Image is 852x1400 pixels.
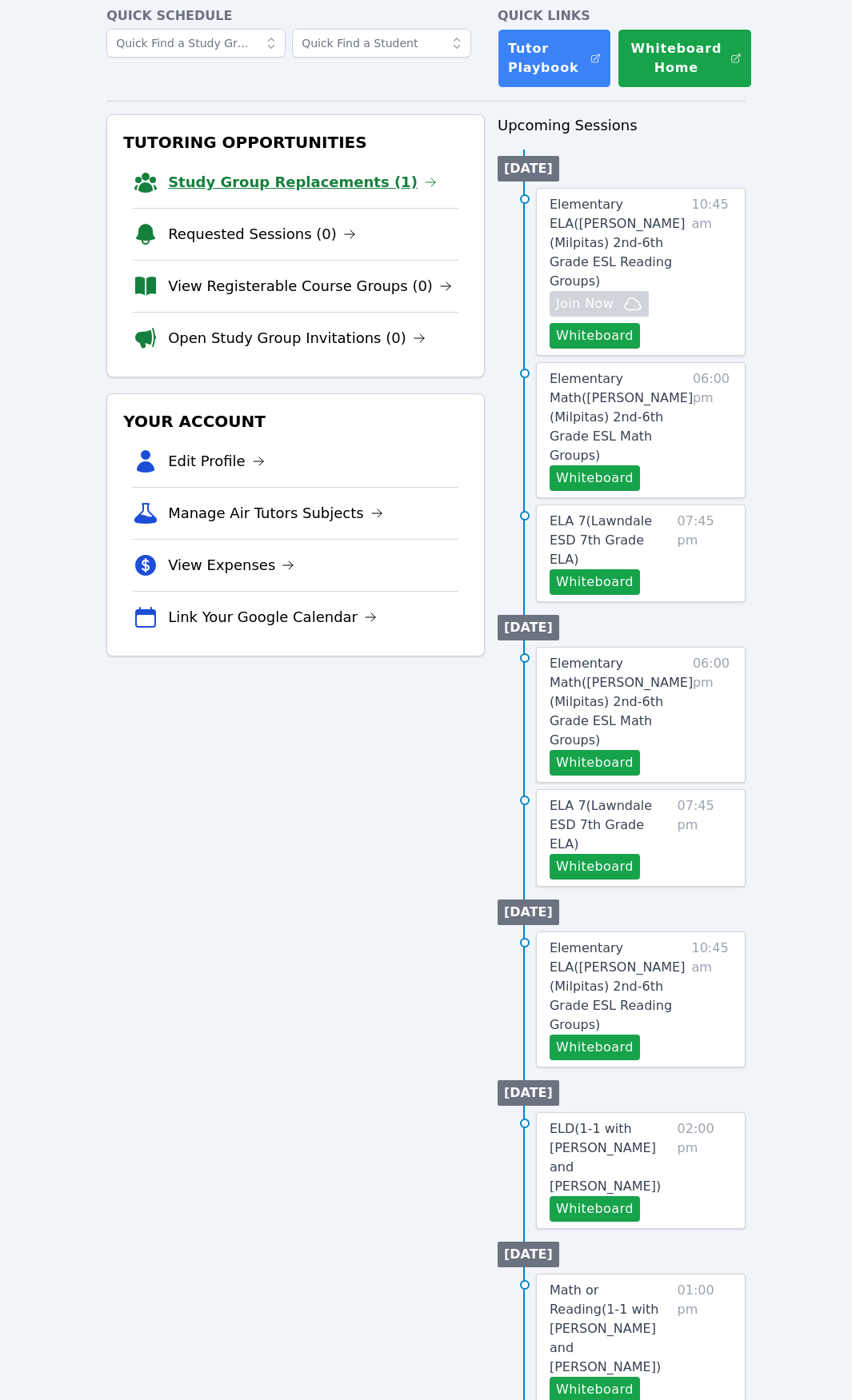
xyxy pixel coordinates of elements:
span: 07:45 pm [678,512,732,595]
h4: Quick Links [498,6,746,26]
h3: Tutoring Opportunities [120,128,471,157]
h3: Upcoming Sessions [498,114,746,137]
a: Elementary Math([PERSON_NAME] (Milpitas) 2nd-6th Grade ESL Math Groups) [550,369,693,465]
span: Elementary Math ( [PERSON_NAME] (Milpitas) 2nd-6th Grade ESL Math Groups ) [550,371,693,463]
span: 06:00 pm [693,654,732,776]
li: [DATE] [498,1242,559,1267]
span: 10:45 am [691,939,731,1060]
a: ELD(1-1 with [PERSON_NAME] and [PERSON_NAME]) [550,1119,671,1196]
a: Math or Reading(1-1 with [PERSON_NAME] and [PERSON_NAME]) [550,1281,671,1377]
a: Study Group Replacements (1) [168,171,437,193]
button: Whiteboard [550,569,640,595]
span: Math or Reading ( 1-1 with [PERSON_NAME] and [PERSON_NAME] ) [550,1282,661,1374]
span: 10:45 am [691,195,731,349]
li: [DATE] [498,156,559,181]
a: View Registerable Course Groups (0) [168,275,452,297]
li: [DATE] [498,615,559,640]
span: Elementary ELA ( [PERSON_NAME] (Milpitas) 2nd-6th Grade ESL Reading Groups ) [550,197,686,289]
input: Quick Find a Student [292,29,471,58]
button: Whiteboard Home [618,29,752,88]
span: ELA 7 ( Lawndale ESD 7th Grade ELA ) [550,798,652,852]
a: Elementary Math([PERSON_NAME] (Milpitas) 2nd-6th Grade ESL Math Groups) [550,654,693,750]
button: Whiteboard [550,1035,640,1060]
li: [DATE] [498,899,559,925]
a: ELA 7(Lawndale ESD 7th Grade ELA) [550,796,671,854]
h4: Quick Schedule [106,6,485,26]
button: Whiteboard [550,1196,640,1222]
input: Quick Find a Study Group [106,29,286,58]
span: ELD ( 1-1 with [PERSON_NAME] and [PERSON_NAME] ) [550,1121,661,1194]
span: 06:00 pm [693,369,732,491]
button: Join Now [550,291,649,317]
h3: Your Account [120,407,471,436]
button: Whiteboard [550,323,640,349]
a: Elementary ELA([PERSON_NAME] (Milpitas) 2nd-6th Grade ESL Reading Groups) [550,195,685,291]
a: Tutor Playbook [498,29,611,88]
a: ELA 7(Lawndale ESD 7th Grade ELA) [550,512,671,569]
a: Manage Air Tutors Subjects [168,502,383,525]
span: Elementary Math ( [PERSON_NAME] (Milpitas) 2nd-6th Grade ESL Math Groups ) [550,656,693,748]
button: Whiteboard [550,854,640,879]
a: Edit Profile [168,450,265,473]
span: ELA 7 ( Lawndale ESD 7th Grade ELA ) [550,513,652,567]
button: Whiteboard [550,750,640,776]
button: Whiteboard [550,465,640,491]
a: View Expenses [168,554,294,576]
span: Elementary ELA ( [PERSON_NAME] (Milpitas) 2nd-6th Grade ESL Reading Groups ) [550,940,686,1032]
li: [DATE] [498,1080,559,1106]
span: Join Now [556,294,614,313]
a: Elementary ELA([PERSON_NAME] (Milpitas) 2nd-6th Grade ESL Reading Groups) [550,939,685,1035]
span: 02:00 pm [678,1119,732,1222]
span: 07:45 pm [678,796,732,879]
a: Link Your Google Calendar [168,606,377,628]
a: Open Study Group Invitations (0) [168,327,426,349]
a: Requested Sessions (0) [168,223,356,245]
